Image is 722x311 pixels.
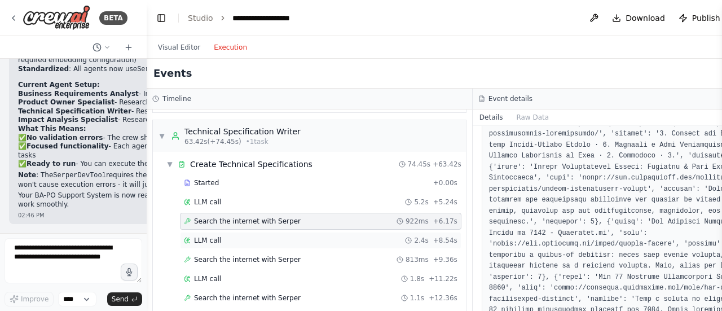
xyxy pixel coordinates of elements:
span: Improve [21,295,49,304]
strong: Product Owner Specialist [18,98,115,106]
li: - Research technical solutions and patterns [18,107,309,116]
span: Started [194,178,219,187]
span: Publish [692,12,720,24]
strong: What This Means: [18,125,86,133]
span: + 6.17s [433,217,457,226]
button: Details [473,109,510,125]
button: Switch to previous chat [88,41,115,54]
li: : All agents now use for internet research [18,65,309,75]
span: ▼ [166,160,173,169]
div: 02:46 PM [18,211,309,220]
span: ▼ [159,132,165,141]
strong: No validation errors [27,134,103,142]
button: Raw Data [509,109,556,125]
span: + 5.24s [433,198,457,207]
p: ✅ - The crew should execute without issues now ✅ - Each agent can research relevant information f... [18,134,309,169]
span: 63.42s (+74.45s) [184,137,241,146]
strong: Technical Specification Writer [18,107,131,115]
code: SerperDevTool [53,172,106,179]
strong: Focused functionality [27,142,109,150]
strong: Note [18,171,36,179]
span: LLM call [194,198,221,207]
button: Send [107,292,142,306]
button: Visual Editor [151,41,207,54]
div: Technical Specification Writer [184,126,301,137]
button: Execution [207,41,254,54]
strong: Standardized [18,65,69,73]
li: - Research product management methodologies [18,98,309,107]
strong: Impact Analysis Specialist [18,116,118,124]
span: + 9.36s [433,255,457,264]
span: Search the internet with Serper [194,255,301,264]
span: + 0.00s [433,178,457,187]
h3: Event details [488,94,532,103]
span: Send [112,295,129,304]
span: 813ms [406,255,429,264]
img: Logo [23,5,90,30]
strong: Business Requirements Analyst [18,90,139,98]
span: Download [626,12,665,24]
button: Start a new chat [120,41,138,54]
nav: breadcrumb [188,12,315,24]
span: 5.2s [414,198,428,207]
span: 1.8s [410,274,424,283]
a: Studio [188,14,213,23]
button: Download [607,8,670,28]
button: Hide left sidebar [153,10,169,26]
div: Create Technical Specifications [190,159,312,170]
span: 74.45s [408,160,431,169]
span: • 1 task [246,137,268,146]
span: LLM call [194,236,221,245]
h3: Timeline [162,94,191,103]
span: + 11.22s [429,274,457,283]
strong: Current Agent Setup: [18,81,100,89]
span: 2.4s [414,236,428,245]
span: Search the internet with Serper [194,294,301,303]
span: LLM call [194,274,221,283]
li: - Research change management strategies [18,116,309,125]
p: : The requires the environment variable, but this won't cause execution errors - it will just lim... [18,171,309,189]
button: Click to speak your automation idea [121,264,138,281]
p: Your BA-PO Support System is now ready to run! Try executing it again and it should work smoothly. [18,191,309,209]
span: Search the internet with Serper [194,217,301,226]
button: Improve [5,292,54,306]
span: 922ms [406,217,429,226]
span: + 63.42s [433,160,461,169]
span: + 8.54s [433,236,457,245]
span: + 12.36s [429,294,457,303]
strong: Ready to run [27,160,76,168]
span: 1.1s [410,294,424,303]
div: BETA [99,11,127,25]
li: - Internet research for best practices [18,90,309,99]
h2: Events [153,65,192,81]
code: SerperDevTool [137,65,190,73]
